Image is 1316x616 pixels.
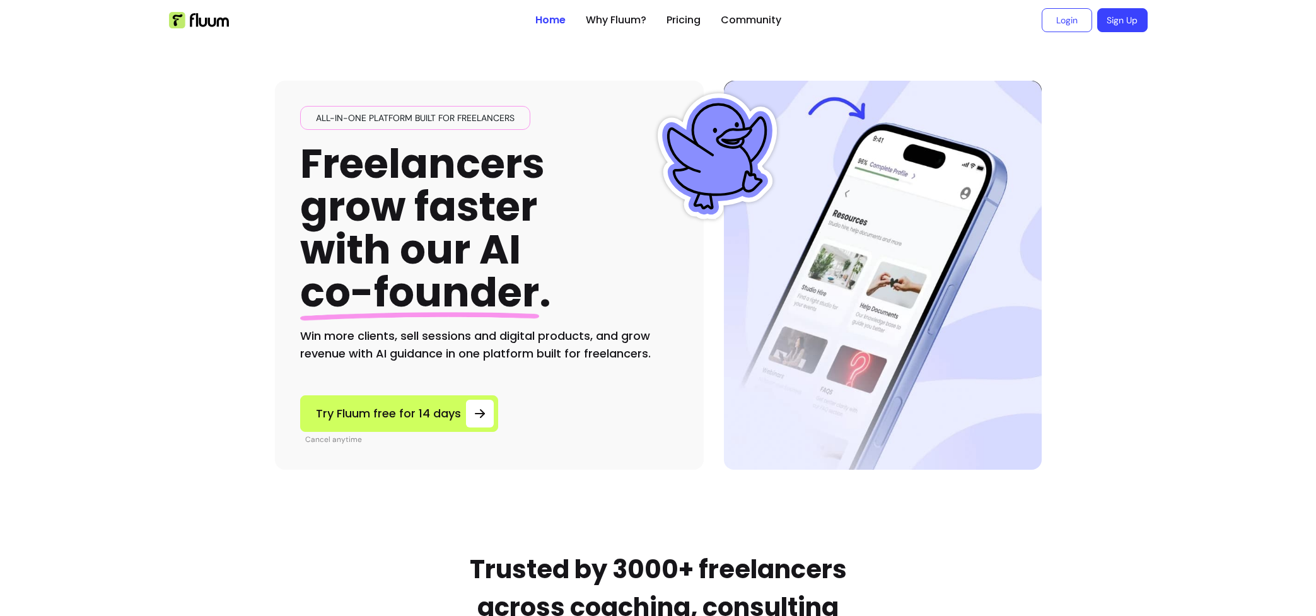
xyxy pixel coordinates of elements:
img: Hero [724,81,1042,470]
a: Home [535,13,566,28]
span: Try Fluum free for 14 days [316,405,461,422]
p: Cancel anytime [305,434,498,445]
span: co-founder [300,264,539,320]
a: Try Fluum free for 14 days [300,395,498,432]
a: Login [1042,8,1092,32]
h1: Freelancers grow faster with our AI . [300,142,551,315]
img: Fluum Duck sticker [655,93,781,219]
a: Community [721,13,781,28]
h2: Win more clients, sell sessions and digital products, and grow revenue with AI guidance in one pl... [300,327,678,363]
img: Fluum Logo [169,12,229,28]
a: Sign Up [1097,8,1148,32]
a: Pricing [667,13,701,28]
span: All-in-one platform built for freelancers [311,112,520,124]
a: Why Fluum? [586,13,646,28]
